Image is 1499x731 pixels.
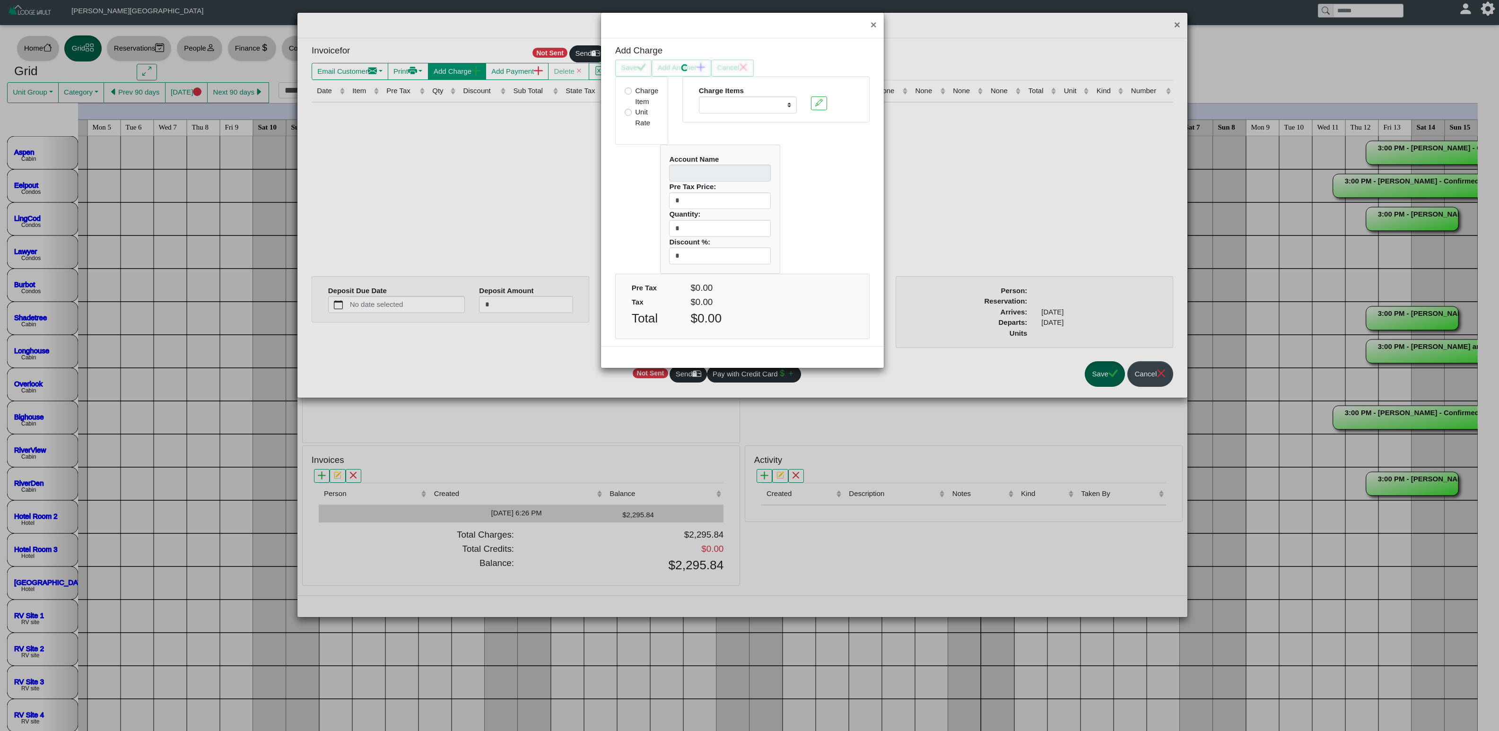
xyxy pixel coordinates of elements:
[635,107,659,128] label: Unit Rate
[690,283,853,294] h5: $0.00
[632,284,657,292] b: Pre Tax
[690,297,853,308] h5: $0.00
[669,155,719,163] b: Account Name
[669,210,700,218] b: Quantity:
[632,311,677,326] h3: Total
[811,96,827,110] button: pencil
[615,45,735,56] h5: Add Charge
[669,238,710,246] b: Discount %:
[635,86,659,107] label: Charge Item
[690,311,853,326] h3: $0.00
[632,298,644,306] b: Tax
[815,99,823,106] svg: pencil
[863,13,884,38] button: Close
[669,183,716,191] b: Pre Tax Price:
[699,87,744,95] b: Charge Items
